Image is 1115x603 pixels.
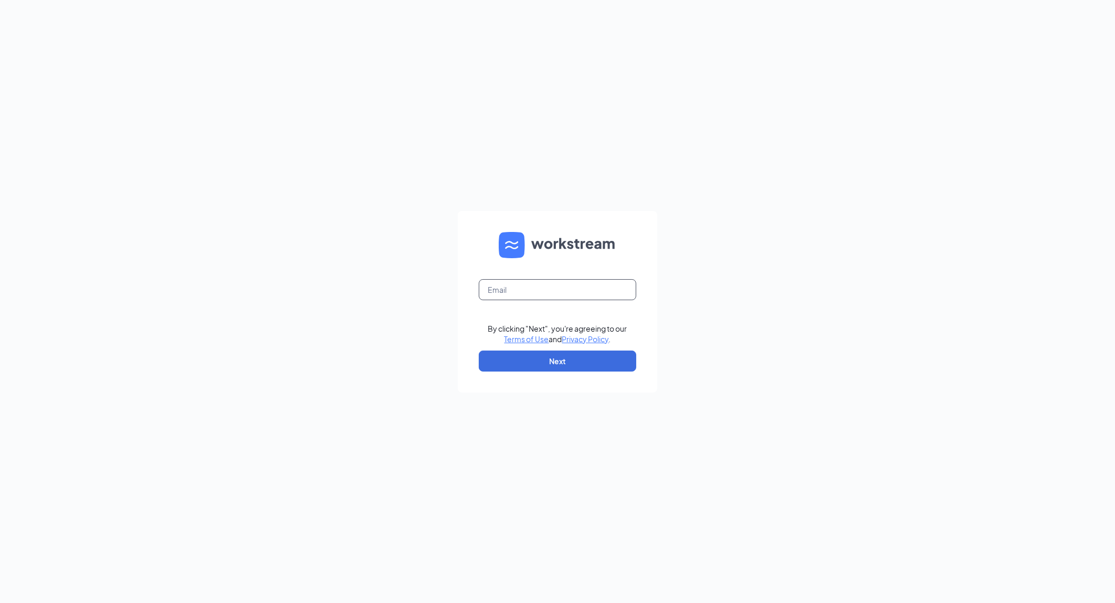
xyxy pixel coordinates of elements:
div: By clicking "Next", you're agreeing to our and . [488,323,627,344]
a: Terms of Use [504,334,549,344]
a: Privacy Policy [562,334,609,344]
img: WS logo and Workstream text [499,232,616,258]
input: Email [479,279,636,300]
button: Next [479,351,636,372]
